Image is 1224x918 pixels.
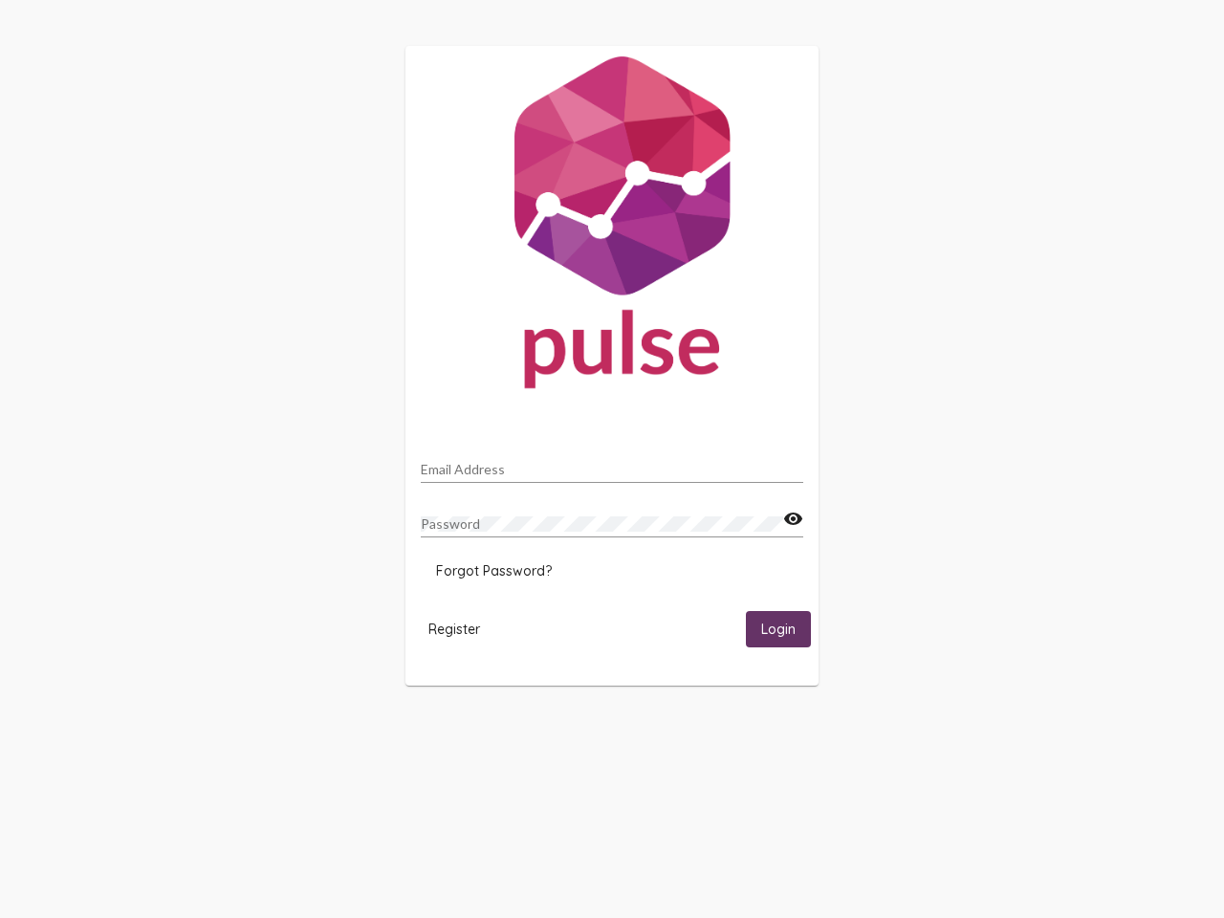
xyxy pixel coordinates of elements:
[405,46,819,407] img: Pulse For Good Logo
[436,562,552,579] span: Forgot Password?
[761,622,796,639] span: Login
[746,611,811,646] button: Login
[783,508,803,531] mat-icon: visibility
[428,621,480,638] span: Register
[421,554,567,588] button: Forgot Password?
[413,611,495,646] button: Register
